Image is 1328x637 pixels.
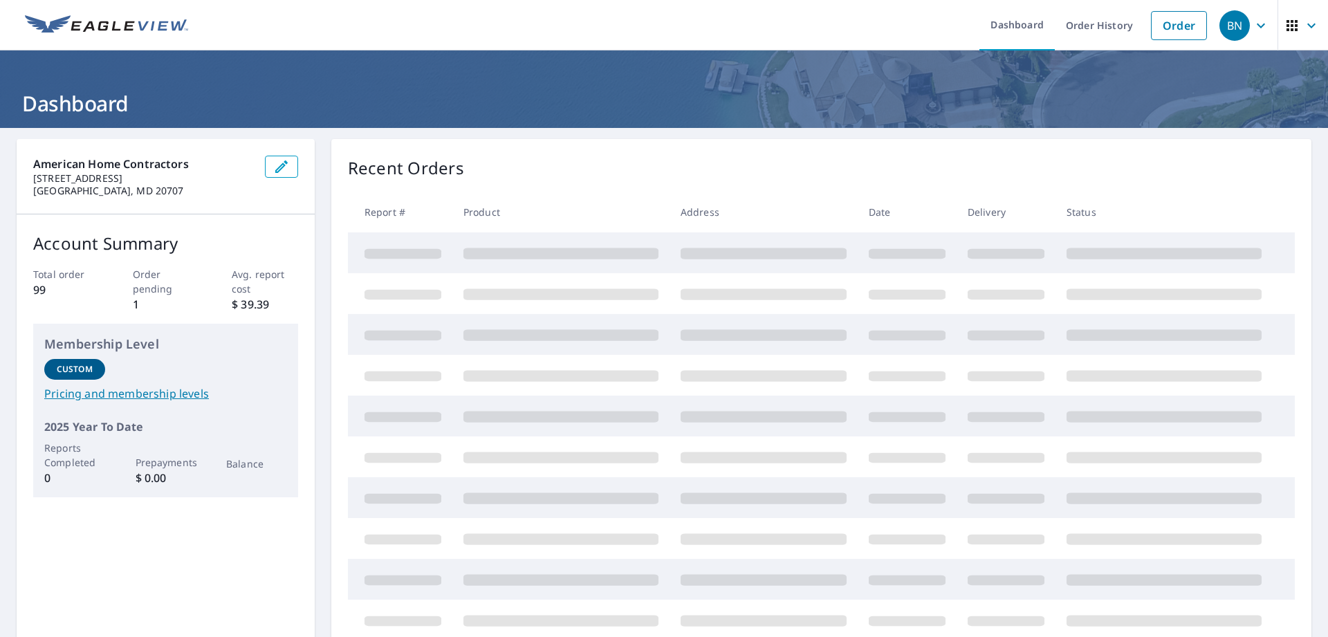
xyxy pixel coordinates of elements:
[232,296,298,313] p: $ 39.39
[232,267,298,296] p: Avg. report cost
[1055,192,1273,232] th: Status
[133,296,199,313] p: 1
[44,441,105,470] p: Reports Completed
[136,455,196,470] p: Prepayments
[452,192,670,232] th: Product
[44,418,287,435] p: 2025 Year To Date
[1151,11,1207,40] a: Order
[44,385,287,402] a: Pricing and membership levels
[33,267,100,281] p: Total order
[25,15,188,36] img: EV Logo
[17,89,1311,118] h1: Dashboard
[226,456,287,471] p: Balance
[136,470,196,486] p: $ 0.00
[348,156,464,181] p: Recent Orders
[44,470,105,486] p: 0
[33,231,298,256] p: Account Summary
[33,281,100,298] p: 99
[1219,10,1250,41] div: BN
[33,156,254,172] p: American Home Contractors
[957,192,1055,232] th: Delivery
[44,335,287,353] p: Membership Level
[348,192,452,232] th: Report #
[858,192,957,232] th: Date
[133,267,199,296] p: Order pending
[670,192,858,232] th: Address
[57,363,93,376] p: Custom
[33,172,254,185] p: [STREET_ADDRESS]
[33,185,254,197] p: [GEOGRAPHIC_DATA], MD 20707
